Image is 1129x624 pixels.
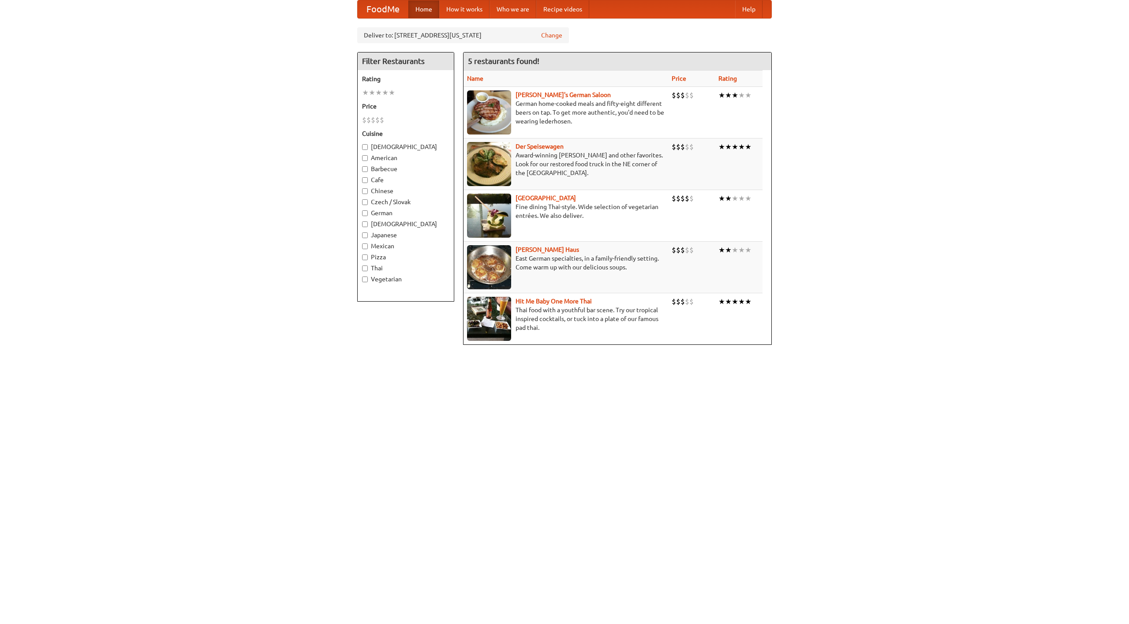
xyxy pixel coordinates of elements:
input: Thai [362,265,368,271]
li: $ [362,115,366,125]
li: ★ [725,297,732,306]
li: ★ [738,245,745,255]
li: ★ [382,88,389,97]
li: ★ [725,194,732,203]
a: Der Speisewagen [516,143,564,150]
li: ★ [389,88,395,97]
li: ★ [738,142,745,152]
h5: Price [362,102,449,111]
input: Mexican [362,243,368,249]
label: Pizza [362,253,449,262]
li: ★ [732,142,738,152]
input: Japanese [362,232,368,238]
li: ★ [732,245,738,255]
input: [DEMOGRAPHIC_DATA] [362,144,368,150]
a: Who we are [490,0,536,18]
li: $ [680,90,685,100]
li: ★ [375,88,382,97]
li: $ [680,142,685,152]
input: Pizza [362,254,368,260]
h5: Cuisine [362,129,449,138]
a: [PERSON_NAME]'s German Saloon [516,91,611,98]
li: ★ [745,142,751,152]
li: ★ [362,88,369,97]
li: ★ [745,245,751,255]
li: ★ [718,297,725,306]
a: Help [735,0,763,18]
input: American [362,155,368,161]
a: Hit Me Baby One More Thai [516,298,592,305]
li: $ [685,297,689,306]
li: $ [689,90,694,100]
label: American [362,153,449,162]
li: $ [689,194,694,203]
label: Vegetarian [362,275,449,284]
li: ★ [738,297,745,306]
li: $ [676,142,680,152]
li: $ [689,245,694,255]
label: Mexican [362,242,449,250]
li: ★ [732,297,738,306]
li: $ [680,297,685,306]
li: $ [366,115,371,125]
label: Japanese [362,231,449,239]
label: Barbecue [362,164,449,173]
a: Rating [718,75,737,82]
p: Award-winning [PERSON_NAME] and other favorites. Look for our restored food truck in the NE corne... [467,151,665,177]
input: Cafe [362,177,368,183]
li: ★ [718,194,725,203]
li: $ [685,142,689,152]
li: $ [375,115,380,125]
input: Chinese [362,188,368,194]
input: [DEMOGRAPHIC_DATA] [362,221,368,227]
img: babythai.jpg [467,297,511,341]
a: [GEOGRAPHIC_DATA] [516,194,576,202]
div: Deliver to: [STREET_ADDRESS][US_STATE] [357,27,569,43]
a: Home [408,0,439,18]
a: [PERSON_NAME] Haus [516,246,579,253]
h5: Rating [362,75,449,83]
p: East German specialties, in a family-friendly setting. Come warm up with our delicious soups. [467,254,665,272]
li: ★ [745,297,751,306]
li: $ [676,90,680,100]
label: [DEMOGRAPHIC_DATA] [362,142,449,151]
li: $ [672,297,676,306]
li: $ [676,245,680,255]
label: Thai [362,264,449,273]
input: Vegetarian [362,277,368,282]
li: ★ [745,194,751,203]
p: Thai food with a youthful bar scene. Try our tropical inspired cocktails, or tuck into a plate of... [467,306,665,332]
li: ★ [725,245,732,255]
a: Name [467,75,483,82]
p: Fine dining Thai-style. Wide selection of vegetarian entrées. We also deliver. [467,202,665,220]
img: speisewagen.jpg [467,142,511,186]
li: ★ [725,90,732,100]
li: $ [380,115,384,125]
a: Recipe videos [536,0,589,18]
label: Chinese [362,187,449,195]
label: Cafe [362,176,449,184]
label: [DEMOGRAPHIC_DATA] [362,220,449,228]
li: $ [676,194,680,203]
li: ★ [718,142,725,152]
li: ★ [745,90,751,100]
li: $ [685,194,689,203]
li: ★ [718,90,725,100]
li: $ [680,194,685,203]
li: $ [371,115,375,125]
p: German home-cooked meals and fifty-eight different beers on tap. To get more authentic, you'd nee... [467,99,665,126]
li: ★ [718,245,725,255]
li: $ [680,245,685,255]
li: ★ [369,88,375,97]
li: $ [672,245,676,255]
h4: Filter Restaurants [358,52,454,70]
a: How it works [439,0,490,18]
a: Change [541,31,562,40]
ng-pluralize: 5 restaurants found! [468,57,539,65]
a: FoodMe [358,0,408,18]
